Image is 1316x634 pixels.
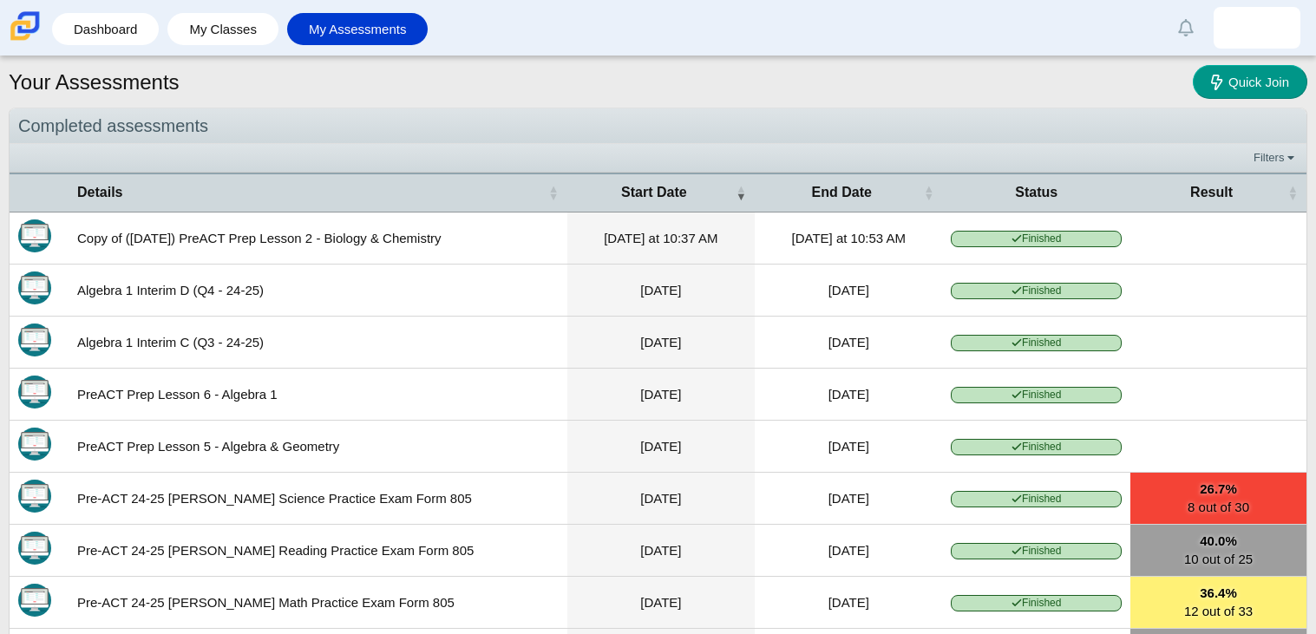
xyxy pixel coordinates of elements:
time: Mar 10, 2025 at 9:55 AM [640,387,681,402]
span: Finished [951,595,1122,611]
span: Finished [951,335,1122,351]
time: Sep 29, 2025 at 10:53 AM [792,231,906,245]
span: Finished [951,439,1122,455]
time: Jan 31, 2025 at 11:25 AM [640,543,681,558]
td: PreACT Prep Lesson 6 - Algebra 1 [69,369,567,421]
span: Finished [951,283,1122,299]
time: Mar 18, 2025 at 9:34 AM [640,335,681,350]
time: Jan 31, 2025 at 12:00 PM [828,543,869,558]
h1: Your Assessments [9,68,180,97]
span: Quick Join [1228,75,1289,89]
time: Mar 10, 2025 at 10:08 AM [828,387,869,402]
img: Itembank [18,480,51,513]
td: PreACT Prep Lesson 5 - Algebra & Geometry [69,421,567,473]
span: Result : Activate to sort [1287,184,1298,201]
span: Start Date [576,183,732,202]
a: yarianis.vegacamac.b9itHR [1214,7,1300,49]
time: Jun 13, 2025 at 9:45 AM [828,283,869,297]
span: Finished [951,231,1122,247]
img: Itembank [18,584,51,617]
img: Itembank [18,271,51,304]
a: My Classes [176,13,270,45]
td: Pre-ACT 24-25 [PERSON_NAME] Math Practice Exam Form 805 [69,577,567,629]
span: Result [1139,183,1284,202]
time: Feb 14, 2025 at 9:02 AM [640,439,681,454]
img: Itembank [18,219,51,252]
img: Itembank [18,428,51,461]
time: Sep 29, 2025 at 10:37 AM [604,231,717,245]
span: Finished [951,543,1122,559]
b: 36.4% [1139,584,1298,602]
time: Jan 31, 2025 at 9:59 AM [640,595,681,610]
time: Jun 13, 2025 at 8:44 AM [640,283,681,297]
span: End Date [763,183,920,202]
div: Completed assessments [10,108,1306,144]
td: Copy of ([DATE]) PreACT Prep Lesson 2 - Biology & Chemistry [69,212,567,265]
span: Finished [951,387,1122,403]
time: Feb 14, 2025 at 9:12 AM [828,439,869,454]
a: 40.0%10 out of 25 [1130,525,1306,576]
span: Finished [951,491,1122,507]
span: Details [77,183,545,202]
b: 40.0% [1139,532,1298,550]
td: Algebra 1 Interim D (Q4 - 24-25) [69,265,567,317]
time: Jan 31, 2025 at 12:58 PM [828,491,869,506]
td: Pre-ACT 24-25 [PERSON_NAME] Science Practice Exam Form 805 [69,473,567,525]
img: yarianis.vegacamac.b9itHR [1243,14,1271,42]
span: End Date : Activate to sort [923,184,933,201]
img: Itembank [18,376,51,409]
a: Alerts [1167,9,1205,47]
span: Start Date : Activate to remove sorting [736,184,746,201]
a: Dashboard [61,13,150,45]
img: Itembank [18,532,51,565]
img: Carmen School of Science & Technology [7,8,43,44]
td: Algebra 1 Interim C (Q3 - 24-25) [69,317,567,369]
a: Quick Join [1193,65,1307,99]
span: Status [951,183,1122,202]
time: Jan 31, 2025 at 10:50 AM [828,595,869,610]
time: Jan 31, 2025 at 12:26 PM [640,491,681,506]
a: 36.4%12 out of 33 [1130,577,1306,628]
img: Itembank [18,324,51,356]
span: Details : Activate to sort [548,184,559,201]
a: Carmen School of Science & Technology [7,32,43,47]
a: Filters [1249,149,1302,167]
b: 26.7% [1139,480,1298,498]
a: 26.7%8 out of 30 [1130,473,1306,524]
time: Mar 18, 2025 at 10:09 AM [828,335,869,350]
td: Pre-ACT 24-25 [PERSON_NAME] Reading Practice Exam Form 805 [69,525,567,577]
a: My Assessments [296,13,420,45]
